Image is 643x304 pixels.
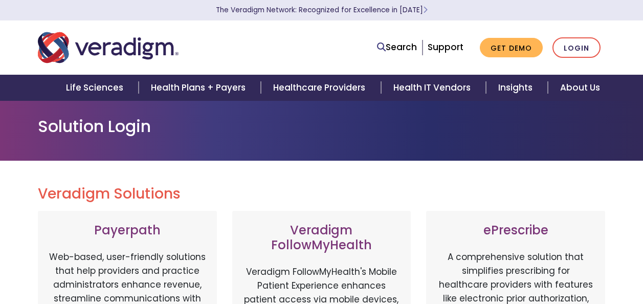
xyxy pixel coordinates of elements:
h3: Payerpath [48,223,207,238]
a: Life Sciences [54,75,139,101]
a: Healthcare Providers [261,75,381,101]
h2: Veradigm Solutions [38,185,606,203]
h1: Solution Login [38,117,606,136]
a: Health Plans + Payers [139,75,261,101]
a: Support [428,41,463,53]
h3: Veradigm FollowMyHealth [242,223,401,253]
a: Search [377,40,417,54]
h3: ePrescribe [436,223,595,238]
a: Health IT Vendors [381,75,486,101]
a: The Veradigm Network: Recognized for Excellence in [DATE]Learn More [216,5,428,15]
span: Learn More [423,5,428,15]
img: Veradigm logo [38,31,179,64]
a: Get Demo [480,38,543,58]
a: Insights [486,75,548,101]
a: About Us [548,75,612,101]
a: Login [552,37,601,58]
